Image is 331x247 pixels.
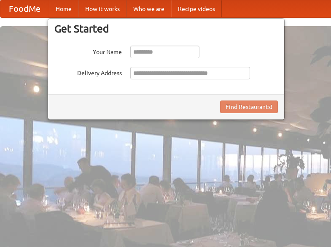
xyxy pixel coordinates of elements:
[49,0,78,17] a: Home
[220,100,278,113] button: Find Restaurants!
[126,0,171,17] a: Who we are
[54,67,122,77] label: Delivery Address
[54,46,122,56] label: Your Name
[171,0,222,17] a: Recipe videos
[54,22,278,35] h3: Get Started
[0,0,49,17] a: FoodMe
[78,0,126,17] a: How it works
